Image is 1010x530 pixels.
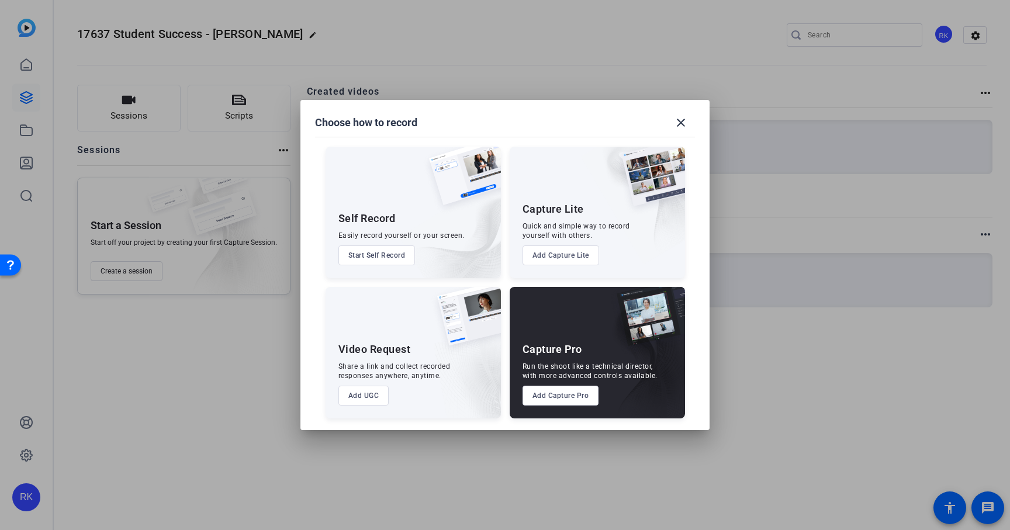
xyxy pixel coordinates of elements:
img: capture-pro.png [608,287,685,358]
mat-icon: close [674,116,688,130]
img: embarkstudio-capture-lite.png [580,147,685,264]
div: Quick and simple way to record yourself with others. [523,221,630,240]
img: embarkstudio-ugc-content.png [433,323,501,418]
div: Easily record yourself or your screen. [338,231,465,240]
img: embarkstudio-capture-pro.png [599,302,685,418]
h1: Choose how to record [315,116,417,130]
div: Capture Pro [523,342,582,356]
img: capture-lite.png [613,147,685,218]
button: Add Capture Lite [523,245,599,265]
div: Video Request [338,342,411,356]
img: self-record.png [420,147,501,217]
button: Add UGC [338,386,389,406]
img: embarkstudio-self-record.png [399,172,501,278]
img: ugc-content.png [428,287,501,358]
div: Run the shoot like a technical director, with more advanced controls available. [523,362,658,380]
button: Add Capture Pro [523,386,599,406]
div: Share a link and collect recorded responses anywhere, anytime. [338,362,451,380]
div: Capture Lite [523,202,584,216]
button: Start Self Record [338,245,416,265]
div: Self Record [338,212,396,226]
